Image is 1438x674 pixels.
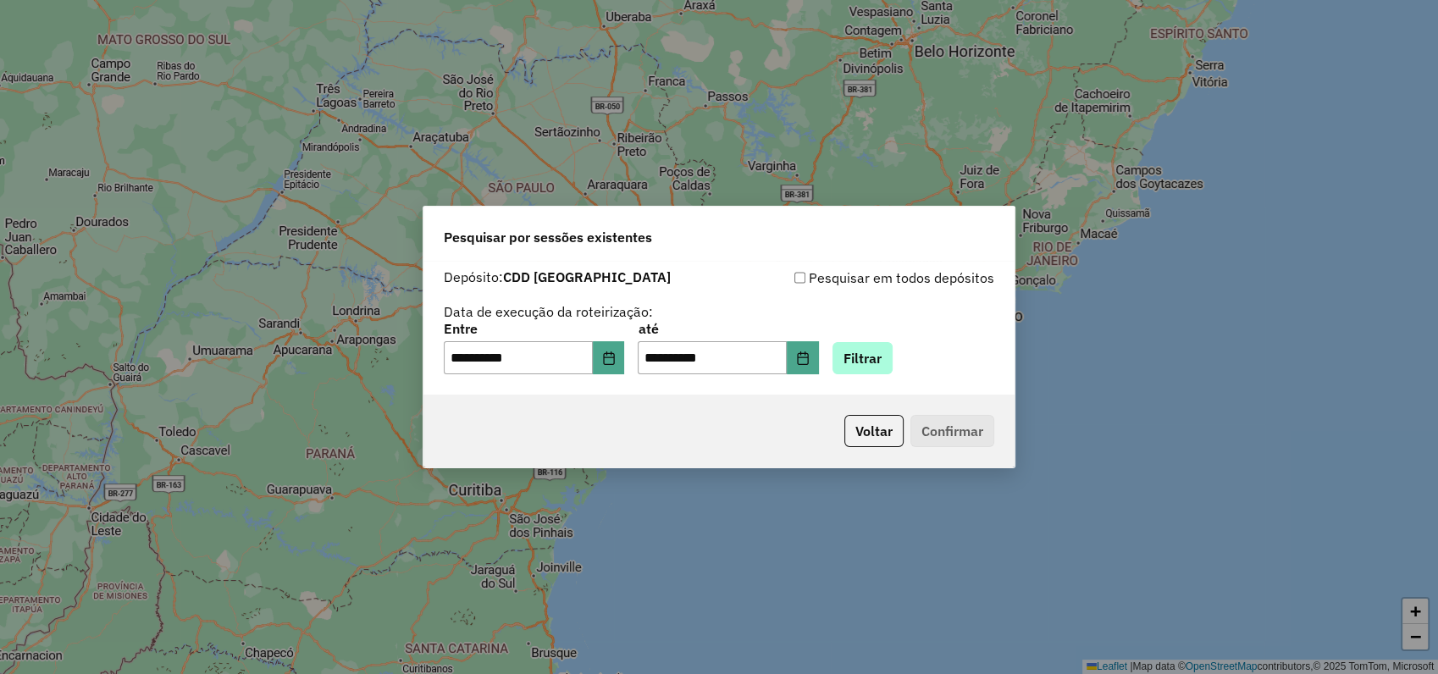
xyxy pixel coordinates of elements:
button: Filtrar [832,342,893,374]
div: Pesquisar em todos depósitos [719,268,994,288]
label: Data de execução da roteirização: [444,301,653,322]
button: Voltar [844,415,904,447]
button: Choose Date [787,341,819,375]
label: Entre [444,318,624,339]
strong: CDD [GEOGRAPHIC_DATA] [503,268,671,285]
label: Depósito: [444,267,671,287]
span: Pesquisar por sessões existentes [444,227,652,247]
label: até [638,318,818,339]
button: Choose Date [593,341,625,375]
